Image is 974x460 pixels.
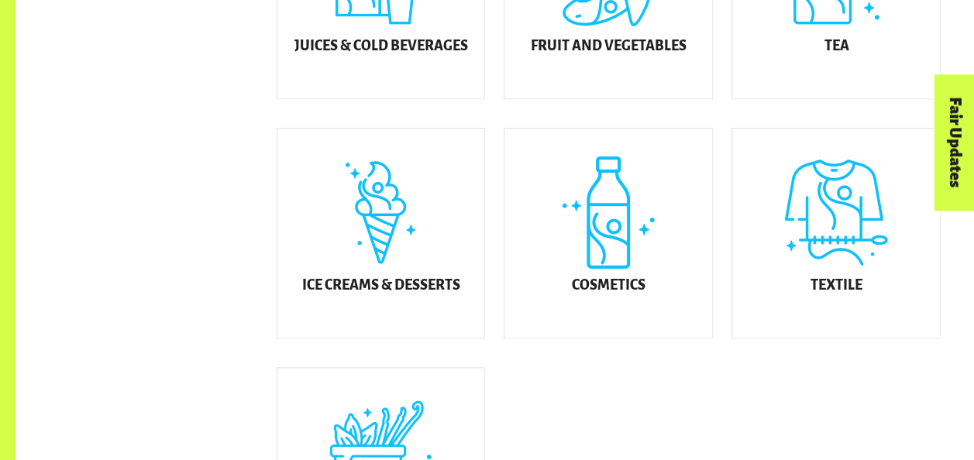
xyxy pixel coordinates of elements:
h5: Textile [811,278,862,294]
h5: Cosmetics [572,278,645,294]
a: Ice Creams & Desserts [277,128,486,338]
a: Textile [731,128,941,338]
h5: Ice Creams & Desserts [301,278,459,294]
h5: Tea [824,39,848,54]
h5: Fruit and Vegetables [531,39,687,54]
a: Cosmetics [504,128,713,338]
h5: Juices & Cold Beverages [294,39,467,54]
